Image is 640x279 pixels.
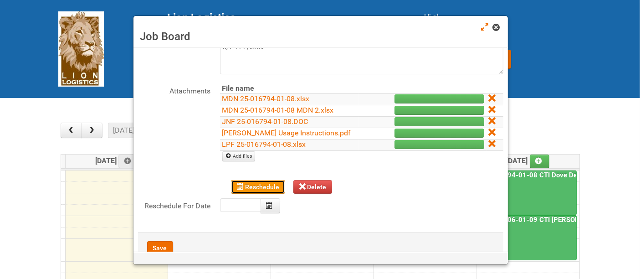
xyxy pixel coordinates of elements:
label: Attachments [138,83,211,97]
a: Add an event [530,155,550,168]
span: Lion Logistics [168,11,236,24]
a: JNF 25-016794-01-08.DOC [222,117,308,126]
button: Delete [293,180,333,194]
a: LPF 25-016794-01-08.xlsx [222,140,306,149]
a: MDN 25-016794-01-08.xlsx [222,94,310,103]
a: [PERSON_NAME] Usage Instructions.pdf [222,129,351,137]
img: Lion Logistics [58,11,104,87]
button: Calendar [261,198,281,213]
button: Save [147,241,173,255]
span: [DATE] [507,156,550,165]
button: [DATE] [108,123,139,138]
label: Reschedule For Date [138,198,211,212]
th: File name [220,83,358,94]
a: MDN 25-016794-01-08 MDN 2.xlsx [222,106,334,114]
a: 25-016806-01-09 CTI [PERSON_NAME] Bar Superior HUT [477,215,577,260]
a: Add files [222,151,256,161]
a: Lion Logistics [58,44,104,53]
div: Hi al, [425,11,582,22]
a: 25-016794-01-08 CTI Dove Deep Moisture [478,171,615,179]
div: [STREET_ADDRESS] [GEOGRAPHIC_DATA] tel: [PHONE_NUMBER] [168,11,402,76]
button: Reschedule [231,180,285,194]
a: 25-016794-01-08 CTI Dove Deep Moisture [477,170,577,216]
h3: Job Board [140,30,501,43]
span: [DATE] [95,156,138,165]
a: Add an event [118,155,138,168]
